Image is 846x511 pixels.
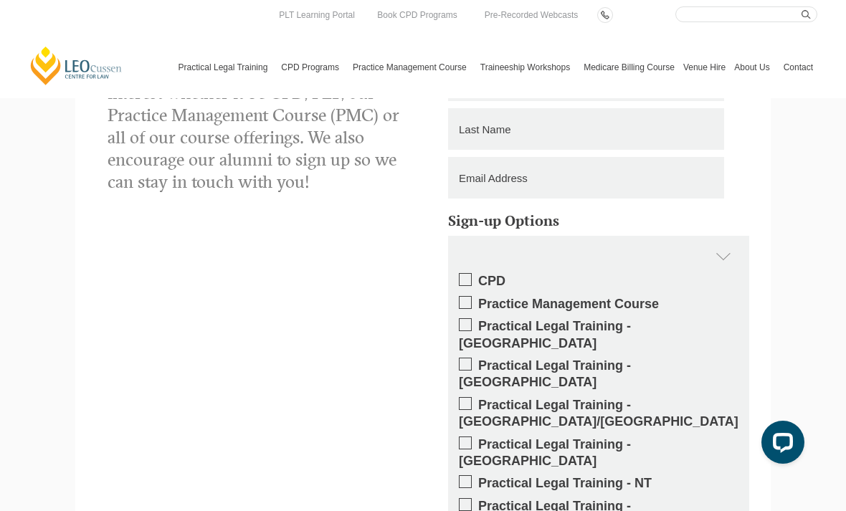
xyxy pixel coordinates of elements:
label: Practice Management Course [459,296,738,312]
p: Get updates on your specific areas of interest whether it be CPD, PLT, our Practice Management Co... [108,59,412,194]
a: Practice Management Course [348,37,476,98]
label: Practical Legal Training - [GEOGRAPHIC_DATA] [459,318,738,352]
a: Book CPD Programs [374,7,460,23]
label: Practical Legal Training - [GEOGRAPHIC_DATA] [459,358,738,391]
label: Practical Legal Training - NT [459,475,738,492]
a: [PERSON_NAME] Centre for Law [29,45,124,86]
a: About Us [730,37,779,98]
a: CPD Programs [277,37,348,98]
h5: Sign-up Options [448,213,749,229]
input: Email Address [448,157,724,199]
a: Medicare Billing Course [579,37,679,98]
input: Last Name [448,108,724,150]
label: CPD [459,273,738,290]
a: PLT Learning Portal [275,7,358,23]
label: Practical Legal Training - [GEOGRAPHIC_DATA] [459,436,738,470]
label: Practical Legal Training - [GEOGRAPHIC_DATA]/[GEOGRAPHIC_DATA] [459,397,738,431]
a: Venue Hire [679,37,730,98]
a: Pre-Recorded Webcasts [481,7,582,23]
iframe: LiveChat chat widget [750,415,810,475]
a: Contact [779,37,817,98]
a: Practical Legal Training [174,37,277,98]
a: Traineeship Workshops [476,37,579,98]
